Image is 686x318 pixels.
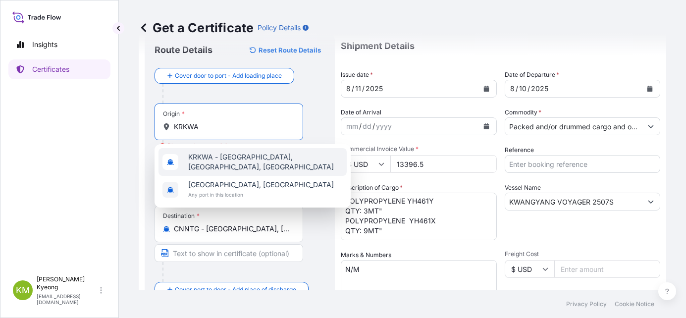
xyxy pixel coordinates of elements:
[16,285,30,295] span: KM
[505,250,661,258] span: Freight Cost
[341,145,497,153] span: Commercial Invoice Value
[174,224,291,234] input: Destination
[518,83,528,95] div: day,
[362,120,372,132] div: day,
[478,118,494,134] button: Calendar
[554,260,661,278] input: Enter amount
[566,300,607,308] p: Privacy Policy
[509,83,516,95] div: month,
[354,83,362,95] div: day,
[505,193,642,211] input: Type to search vessel name or IMO
[375,120,393,132] div: year,
[188,190,334,200] span: Any port in this location
[37,293,98,305] p: [EMAIL_ADDRESS][DOMAIN_NAME]
[365,83,384,95] div: year,
[188,180,334,190] span: [GEOGRAPHIC_DATA], [GEOGRAPHIC_DATA]
[163,110,185,118] div: Origin
[175,71,282,81] span: Cover door to port - Add loading place
[345,83,352,95] div: month,
[505,107,541,117] label: Commodity
[390,155,497,173] input: Enter amount
[341,107,381,117] span: Date of Arrival
[505,145,534,155] label: Reference
[163,212,200,220] div: Destination
[642,81,658,97] button: Calendar
[159,141,230,151] div: Please select an origin
[341,183,403,193] label: Description of Cargo
[188,152,343,172] span: KRKWA - [GEOGRAPHIC_DATA], [GEOGRAPHIC_DATA], [GEOGRAPHIC_DATA]
[37,275,98,291] p: [PERSON_NAME] Kyeong
[505,117,642,135] input: Type to search commodity
[32,64,69,74] p: Certificates
[530,83,549,95] div: year,
[341,250,391,260] label: Marks & Numbers
[352,83,354,95] div: /
[258,23,301,33] p: Policy Details
[175,285,296,295] span: Cover port to door - Add place of discharge
[528,83,530,95] div: /
[372,120,375,132] div: /
[642,193,660,211] button: Show suggestions
[505,155,661,173] input: Enter booking reference
[155,144,351,208] div: Show suggestions
[139,20,254,36] p: Get a Certificate
[359,120,362,132] div: /
[516,83,518,95] div: /
[362,83,365,95] div: /
[642,117,660,135] button: Show suggestions
[345,120,359,132] div: month,
[174,122,291,132] input: Origin
[155,244,303,262] input: Text to appear on certificate
[341,70,373,80] span: Issue date
[505,70,559,80] span: Date of Departure
[505,183,541,193] label: Vessel Name
[478,81,494,97] button: Calendar
[32,40,57,50] p: Insights
[615,300,654,308] p: Cookie Notice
